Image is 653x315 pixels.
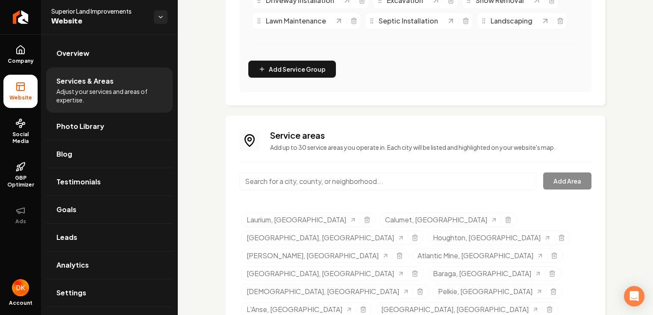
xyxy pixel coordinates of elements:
[418,251,533,261] span: Atlantic Mine, [GEOGRAPHIC_DATA]
[433,233,551,243] a: Houghton, [GEOGRAPHIC_DATA]
[379,16,438,26] span: Septic Installation
[56,288,86,298] span: Settings
[46,224,173,251] a: Leads
[433,268,541,279] a: Baraga, [GEOGRAPHIC_DATA]
[3,131,38,145] span: Social Media
[46,140,173,168] a: Blog
[247,304,353,315] a: L'Anse, [GEOGRAPHIC_DATA]
[46,40,173,67] a: Overview
[624,286,644,306] div: Open Intercom Messenger
[247,233,404,243] a: [GEOGRAPHIC_DATA], [GEOGRAPHIC_DATA]
[247,251,379,261] span: [PERSON_NAME], [GEOGRAPHIC_DATA]
[433,268,531,279] span: Baraga, [GEOGRAPHIC_DATA]
[56,87,162,104] span: Adjust your services and areas of expertise.
[368,16,447,26] div: Septic Installation
[433,233,541,243] span: Houghton, [GEOGRAPHIC_DATA]
[247,268,394,279] span: [GEOGRAPHIC_DATA], [GEOGRAPHIC_DATA]
[3,38,38,71] a: Company
[418,251,544,261] a: Atlantic Mine, [GEOGRAPHIC_DATA]
[9,300,32,306] span: Account
[3,175,38,188] span: GBP Optimizer
[385,215,497,225] a: Calumet, [GEOGRAPHIC_DATA]
[239,172,536,190] input: Search for a city, county, or neighborhood...
[46,113,173,140] a: Photo Library
[12,279,29,296] button: Open user button
[270,129,591,141] h3: Service areas
[13,10,29,24] img: Rebolt Logo
[3,198,38,232] button: Ads
[247,215,346,225] span: Laurium, [GEOGRAPHIC_DATA]
[247,268,404,279] a: [GEOGRAPHIC_DATA], [GEOGRAPHIC_DATA]
[256,16,335,26] div: Lawn Maintenance
[4,58,37,64] span: Company
[247,304,342,315] span: L'Anse, [GEOGRAPHIC_DATA]
[3,111,38,152] a: Social Media
[56,149,72,159] span: Blog
[381,304,539,315] a: [GEOGRAPHIC_DATA], [GEOGRAPHIC_DATA]
[3,155,38,195] a: GBP Optimizer
[46,279,173,306] a: Settings
[381,304,529,315] span: [GEOGRAPHIC_DATA], [GEOGRAPHIC_DATA]
[270,143,591,152] p: Add up to 30 service areas you operate in. Each city will be listed and highlighted on your websi...
[266,16,326,26] span: Lawn Maintenance
[491,16,532,26] span: Landscaping
[438,286,532,297] span: Pelkie, [GEOGRAPHIC_DATA]
[12,279,29,296] img: Diane Keranen
[56,121,104,131] span: Photo Library
[56,48,89,58] span: Overview
[438,286,543,297] a: Pelkie, [GEOGRAPHIC_DATA]
[56,76,114,86] span: Services & Areas
[247,286,409,297] a: [DEMOGRAPHIC_DATA], [GEOGRAPHIC_DATA]
[46,168,173,195] a: Testimonials
[46,196,173,223] a: Goals
[6,94,35,101] span: Website
[247,215,356,225] a: Laurium, [GEOGRAPHIC_DATA]
[51,7,147,15] span: Superior Land Improvements
[51,15,147,27] span: Website
[56,204,76,215] span: Goals
[56,260,89,270] span: Analytics
[248,61,336,78] button: Add Service Group
[12,218,29,225] span: Ads
[56,232,77,242] span: Leads
[480,16,541,26] div: Landscaping
[46,251,173,279] a: Analytics
[247,251,389,261] a: [PERSON_NAME], [GEOGRAPHIC_DATA]
[247,233,394,243] span: [GEOGRAPHIC_DATA], [GEOGRAPHIC_DATA]
[385,215,487,225] span: Calumet, [GEOGRAPHIC_DATA]
[247,286,399,297] span: [DEMOGRAPHIC_DATA], [GEOGRAPHIC_DATA]
[56,177,101,187] span: Testimonials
